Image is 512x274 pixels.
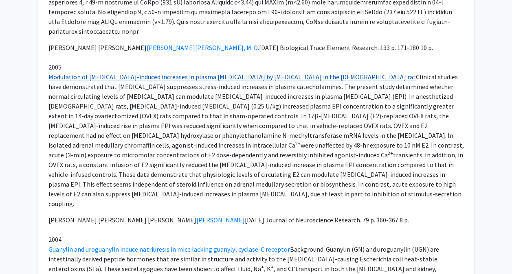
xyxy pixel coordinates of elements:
iframe: Chat [6,237,35,268]
a: [PERSON_NAME], M. D. [195,43,259,52]
sup: 2+ [388,150,393,156]
a: Guanylin and uroguanylin induce natriuresis in mice lacking guanylyl cyclase-C receptor [48,245,290,253]
sup: + [271,264,274,270]
sup: - [294,264,295,270]
a: [PERSON_NAME] [196,216,245,224]
sup: + [261,264,264,270]
a: Modulation of [MEDICAL_DATA]-induced increases in plasma [MEDICAL_DATA] by [MEDICAL_DATA] in the ... [48,73,416,81]
a: [PERSON_NAME] [147,43,195,52]
sup: 2+ [295,140,301,146]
